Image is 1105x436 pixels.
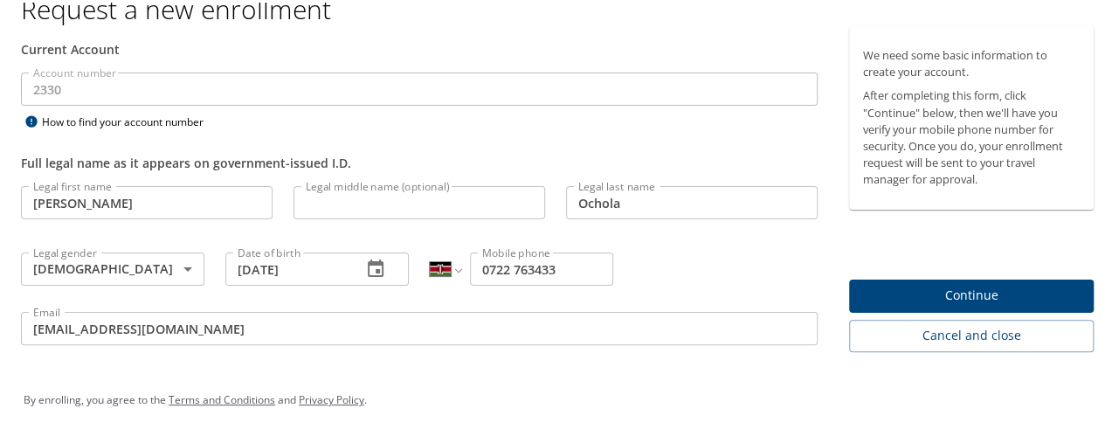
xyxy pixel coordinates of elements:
[225,250,348,283] input: MM/DD/YYYY
[21,250,204,283] div: [DEMOGRAPHIC_DATA]
[849,317,1094,349] button: Cancel and close
[21,151,818,170] div: Full legal name as it appears on government-issued I.D.
[470,250,613,283] input: Enter phone number
[21,108,239,130] div: How to find your account number
[863,282,1080,304] span: Continue
[863,85,1080,185] p: After completing this form, click "Continue" below, then we'll have you verify your mobile phone ...
[863,45,1080,78] p: We need some basic information to create your account.
[24,376,1095,419] div: By enrolling, you agree to the and .
[169,390,275,405] a: Terms and Conditions
[849,277,1094,311] button: Continue
[863,322,1080,344] span: Cancel and close
[299,390,364,405] a: Privacy Policy
[21,38,818,56] div: Current Account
